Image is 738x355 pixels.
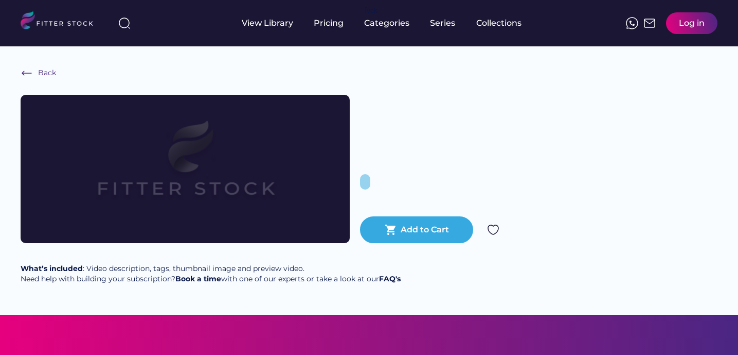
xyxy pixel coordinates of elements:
img: meteor-icons_whatsapp%20%281%29.svg [626,17,638,29]
strong: What’s included [21,264,83,273]
img: Frame%20%286%29.svg [21,67,33,79]
img: Frame%2051.svg [643,17,656,29]
div: : Video description, tags, thumbnail image and preview video. Need help with building your subscr... [21,264,401,284]
img: Group%201000002324.svg [487,224,499,236]
img: search-normal%203.svg [118,17,131,29]
div: Add to Cart [401,224,449,235]
div: Back [38,68,56,78]
img: LOGO.svg [21,11,102,32]
button: shopping_cart [385,224,397,236]
div: Categories [364,18,409,29]
div: View Library [242,18,293,29]
a: FAQ's [379,274,401,283]
div: Collections [476,18,521,29]
div: Log in [679,18,705,29]
div: Pricing [314,18,344,29]
div: fvck [364,5,377,15]
img: Frame%2079%20%281%29.svg [53,95,317,243]
a: Book a time [175,274,221,283]
div: Series [430,18,456,29]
